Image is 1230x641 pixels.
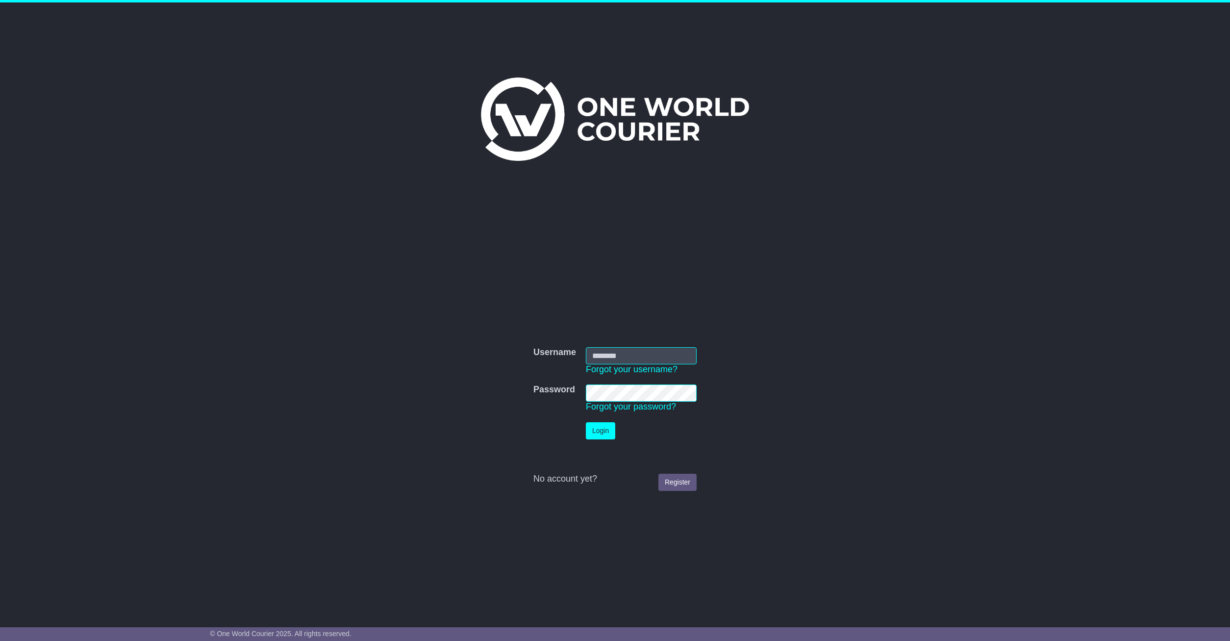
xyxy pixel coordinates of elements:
[533,385,575,395] label: Password
[210,630,351,638] span: © One World Courier 2025. All rights reserved.
[586,364,678,374] a: Forgot your username?
[586,402,676,411] a: Forgot your password?
[533,474,697,485] div: No account yet?
[533,347,576,358] label: Username
[658,474,697,491] a: Register
[586,422,615,439] button: Login
[481,77,749,161] img: One World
